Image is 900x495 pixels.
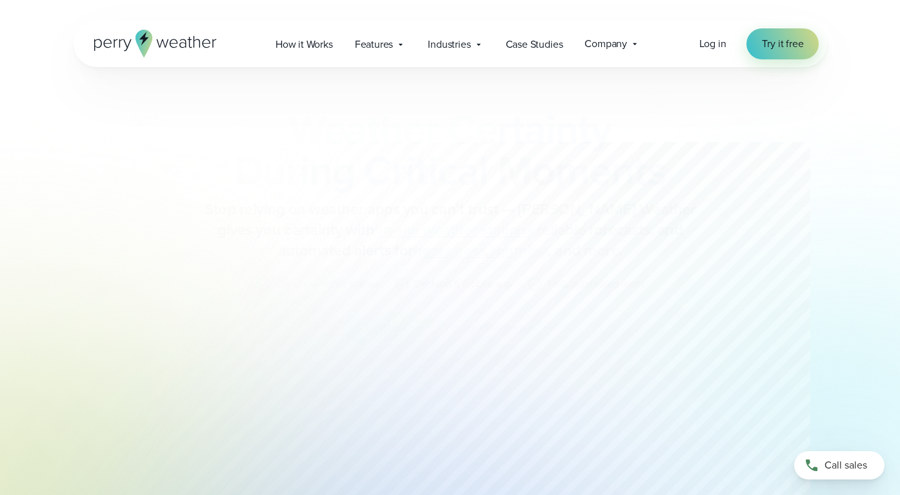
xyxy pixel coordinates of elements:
span: Case Studies [506,37,563,52]
a: Case Studies [495,31,574,57]
span: Industries [428,37,470,52]
span: How it Works [275,37,333,52]
span: Try it free [762,36,803,52]
a: Call sales [794,451,885,480]
span: Features [355,37,394,52]
span: Company [585,36,627,52]
a: Log in [699,36,726,52]
span: Log in [699,36,726,51]
a: How it Works [265,31,344,57]
a: Try it free [746,28,819,59]
span: Call sales [825,458,867,473]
